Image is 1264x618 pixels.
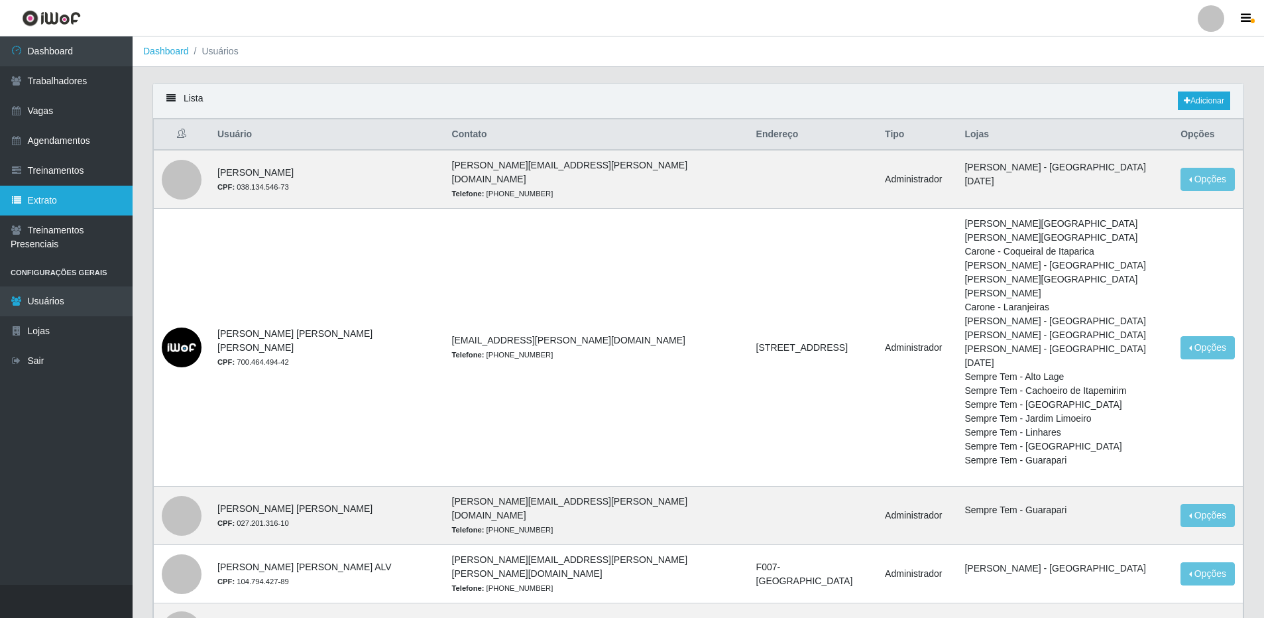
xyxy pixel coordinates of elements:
[964,342,1165,370] li: [PERSON_NAME] - [GEOGRAPHIC_DATA][DATE]
[189,44,239,58] li: Usuários
[748,209,878,487] td: [STREET_ADDRESS]
[452,526,553,534] small: [PHONE_NUMBER]
[133,36,1264,67] nav: breadcrumb
[452,584,553,592] small: [PHONE_NUMBER]
[444,150,748,209] td: [PERSON_NAME][EMAIL_ADDRESS][PERSON_NAME][DOMAIN_NAME]
[964,370,1165,384] li: Sempre Tem - Alto Lage
[956,119,1173,151] th: Lojas
[217,358,289,366] small: 700.464.494-42
[22,10,81,27] img: CoreUI Logo
[1180,562,1235,586] button: Opções
[877,545,956,603] td: Administrador
[748,119,878,151] th: Endereço
[444,209,748,487] td: [EMAIL_ADDRESS][PERSON_NAME][DOMAIN_NAME]
[209,150,444,209] td: [PERSON_NAME]
[209,487,444,545] td: [PERSON_NAME] [PERSON_NAME]
[1180,336,1235,359] button: Opções
[964,300,1165,314] li: Carone - Laranjeiras
[877,209,956,487] td: Administrador
[964,245,1165,259] li: Carone - Coqueiral de Itaparica
[217,519,289,527] small: 027.201.316-10
[1180,504,1235,527] button: Opções
[964,259,1165,273] li: [PERSON_NAME] - [GEOGRAPHIC_DATA]
[964,426,1165,440] li: Sempre Tem - Linhares
[964,440,1165,454] li: Sempre Tem - [GEOGRAPHIC_DATA]
[877,487,956,545] td: Administrador
[452,526,485,534] strong: Telefone:
[452,351,553,359] small: [PHONE_NUMBER]
[877,119,956,151] th: Tipo
[877,150,956,209] td: Administrador
[209,545,444,603] td: [PERSON_NAME] [PERSON_NAME] ALV
[217,358,235,366] strong: CPF:
[964,503,1165,517] li: Sempre Tem - Guarapari
[444,545,748,603] td: [PERSON_NAME][EMAIL_ADDRESS][PERSON_NAME][PERSON_NAME][DOMAIN_NAME]
[1180,168,1235,191] button: Opções
[209,119,444,151] th: Usuário
[452,190,485,198] strong: Telefone:
[964,160,1165,188] li: [PERSON_NAME] - [GEOGRAPHIC_DATA][DATE]
[1173,119,1243,151] th: Opções
[964,314,1165,328] li: [PERSON_NAME] - [GEOGRAPHIC_DATA]
[964,398,1165,412] li: Sempre Tem - [GEOGRAPHIC_DATA]
[748,545,878,603] td: F007-[GEOGRAPHIC_DATA]
[1178,92,1230,110] a: Adicionar
[143,46,189,56] a: Dashboard
[964,454,1165,467] li: Sempre Tem - Guarapari
[452,351,485,359] strong: Telefone:
[444,487,748,545] td: [PERSON_NAME][EMAIL_ADDRESS][PERSON_NAME][DOMAIN_NAME]
[964,273,1165,300] li: [PERSON_NAME][GEOGRAPHIC_DATA][PERSON_NAME]
[217,578,235,586] strong: CPF:
[964,412,1165,426] li: Sempre Tem - Jardim Limoeiro
[217,183,235,191] strong: CPF:
[452,190,553,198] small: [PHONE_NUMBER]
[153,84,1243,119] div: Lista
[964,384,1165,398] li: Sempre Tem - Cachoeiro de Itapemirim
[964,562,1165,576] li: [PERSON_NAME] - [GEOGRAPHIC_DATA]
[217,519,235,527] strong: CPF:
[217,183,289,191] small: 038.134.546-73
[964,328,1165,342] li: [PERSON_NAME] - [GEOGRAPHIC_DATA]
[452,584,485,592] strong: Telefone:
[209,209,444,487] td: [PERSON_NAME] [PERSON_NAME] [PERSON_NAME]
[964,231,1165,245] li: [PERSON_NAME][GEOGRAPHIC_DATA]
[444,119,748,151] th: Contato
[964,217,1165,231] li: [PERSON_NAME][GEOGRAPHIC_DATA]
[217,578,289,586] small: 104.794.427-89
